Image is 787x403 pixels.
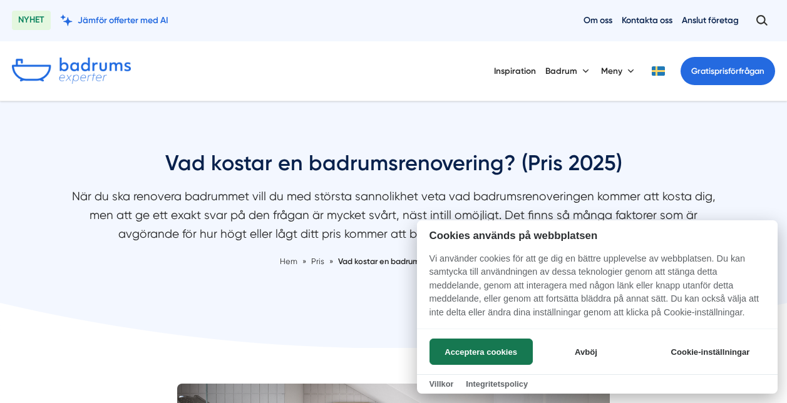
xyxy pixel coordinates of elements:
p: Vi använder cookies för att ge dig en bättre upplevelse av webbplatsen. Du kan samtycka till anvä... [417,252,778,329]
button: Acceptera cookies [430,339,533,365]
button: Avböj [536,339,635,365]
a: Villkor [430,379,454,389]
button: Cookie-inställningar [656,339,765,365]
h2: Cookies används på webbplatsen [417,230,778,242]
a: Integritetspolicy [466,379,528,389]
